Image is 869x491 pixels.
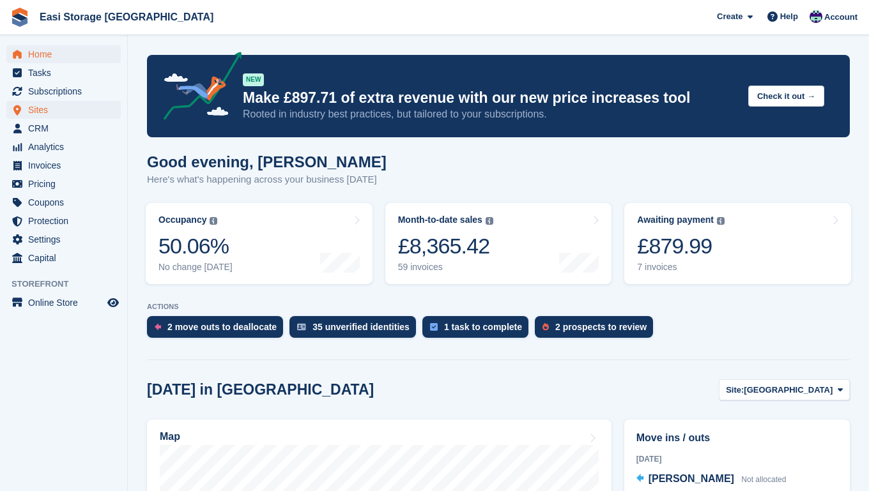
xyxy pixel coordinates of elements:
[637,215,714,225] div: Awaiting payment
[810,10,822,23] img: Steven Cusick
[430,323,438,331] img: task-75834270c22a3079a89374b754ae025e5fb1db73e45f91037f5363f120a921f8.svg
[535,316,659,344] a: 2 prospects to review
[243,89,738,107] p: Make £897.71 of extra revenue with our new price increases tool
[486,217,493,225] img: icon-info-grey-7440780725fd019a000dd9b08b2336e03edf1995a4989e88bcd33f0948082b44.svg
[6,193,121,211] a: menu
[210,217,217,225] img: icon-info-grey-7440780725fd019a000dd9b08b2336e03edf1995a4989e88bcd33f0948082b44.svg
[28,45,105,63] span: Home
[637,233,725,259] div: £879.99
[146,203,373,284] a: Occupancy 50.06% No change [DATE]
[824,11,857,24] span: Account
[748,86,824,107] button: Check it out →
[147,153,387,170] h1: Good evening, [PERSON_NAME]
[636,453,838,465] div: [DATE]
[28,101,105,119] span: Sites
[398,233,493,259] div: £8,365.42
[636,471,787,488] a: [PERSON_NAME] Not allocated
[243,107,738,121] p: Rooted in industry best practices, but tailored to your subscriptions.
[147,303,850,311] p: ACTIONS
[6,249,121,267] a: menu
[147,172,387,187] p: Here's what's happening across your business [DATE]
[297,323,306,331] img: verify_identity-adf6edd0f0f0b5bbfe63781bf79b02c33cf7c696d77639b501bdc392416b5a36.svg
[28,119,105,137] span: CRM
[741,475,786,484] span: Not allocated
[28,138,105,156] span: Analytics
[6,119,121,137] a: menu
[28,193,105,211] span: Coupons
[28,82,105,100] span: Subscriptions
[28,212,105,230] span: Protection
[542,323,549,331] img: prospect-51fa495bee0391a8d652442698ab0144808aea92771e9ea1ae160a38d050c398.svg
[6,45,121,63] a: menu
[6,82,121,100] a: menu
[385,203,612,284] a: Month-to-date sales £8,365.42 59 invoices
[744,384,833,397] span: [GEOGRAPHIC_DATA]
[398,262,493,273] div: 59 invoices
[167,322,277,332] div: 2 move outs to deallocate
[6,64,121,82] a: menu
[312,322,410,332] div: 35 unverified identities
[444,322,522,332] div: 1 task to complete
[155,323,161,331] img: move_outs_to_deallocate_icon-f764333ba52eb49d3ac5e1228854f67142a1ed5810a6f6cc68b1a99e826820c5.svg
[6,212,121,230] a: menu
[6,138,121,156] a: menu
[6,175,121,193] a: menu
[717,10,742,23] span: Create
[35,6,219,27] a: Easi Storage [GEOGRAPHIC_DATA]
[28,175,105,193] span: Pricing
[636,430,838,446] h2: Move ins / outs
[719,379,850,400] button: Site: [GEOGRAPHIC_DATA]
[28,156,105,174] span: Invoices
[780,10,798,23] span: Help
[717,217,725,225] img: icon-info-grey-7440780725fd019a000dd9b08b2336e03edf1995a4989e88bcd33f0948082b44.svg
[105,295,121,310] a: Preview store
[160,431,180,442] h2: Map
[158,215,206,225] div: Occupancy
[624,203,851,284] a: Awaiting payment £879.99 7 invoices
[28,294,105,312] span: Online Store
[147,381,374,398] h2: [DATE] in [GEOGRAPHIC_DATA]
[422,316,535,344] a: 1 task to complete
[28,64,105,82] span: Tasks
[147,316,289,344] a: 2 move outs to deallocate
[28,230,105,248] span: Settings
[6,294,121,312] a: menu
[6,101,121,119] a: menu
[555,322,647,332] div: 2 prospects to review
[649,473,734,484] span: [PERSON_NAME]
[726,384,744,397] span: Site:
[28,249,105,267] span: Capital
[158,262,233,273] div: No change [DATE]
[398,215,482,225] div: Month-to-date sales
[12,278,127,291] span: Storefront
[243,73,264,86] div: NEW
[10,8,29,27] img: stora-icon-8386f47178a22dfd0bd8f6a31ec36ba5ce8667c1dd55bd0f319d3a0aa187defe.svg
[637,262,725,273] div: 7 invoices
[158,233,233,259] div: 50.06%
[6,156,121,174] a: menu
[6,230,121,248] a: menu
[289,316,422,344] a: 35 unverified identities
[153,52,242,125] img: price-adjustments-announcement-icon-8257ccfd72463d97f412b2fc003d46551f7dbcb40ab6d574587a9cd5c0d94...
